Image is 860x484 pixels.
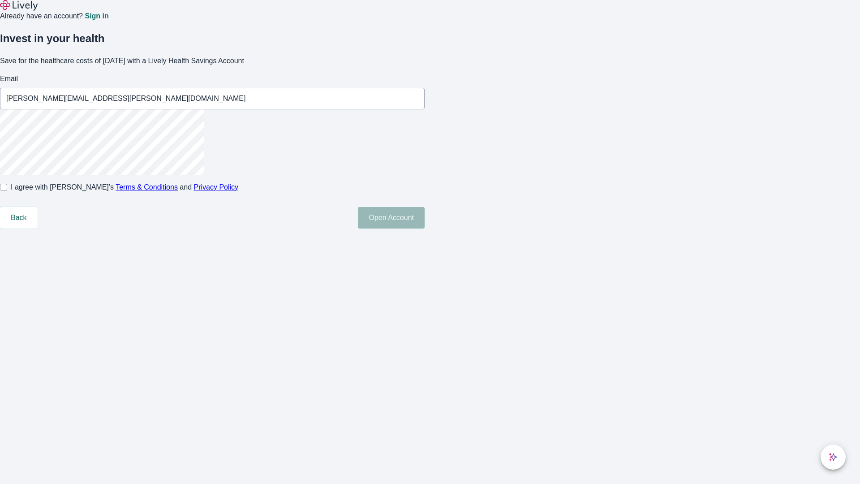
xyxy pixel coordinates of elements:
a: Terms & Conditions [116,183,178,191]
svg: Lively AI Assistant [829,453,838,462]
a: Sign in [85,13,108,20]
button: chat [821,445,846,470]
a: Privacy Policy [194,183,239,191]
span: I agree with [PERSON_NAME]’s and [11,182,238,193]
